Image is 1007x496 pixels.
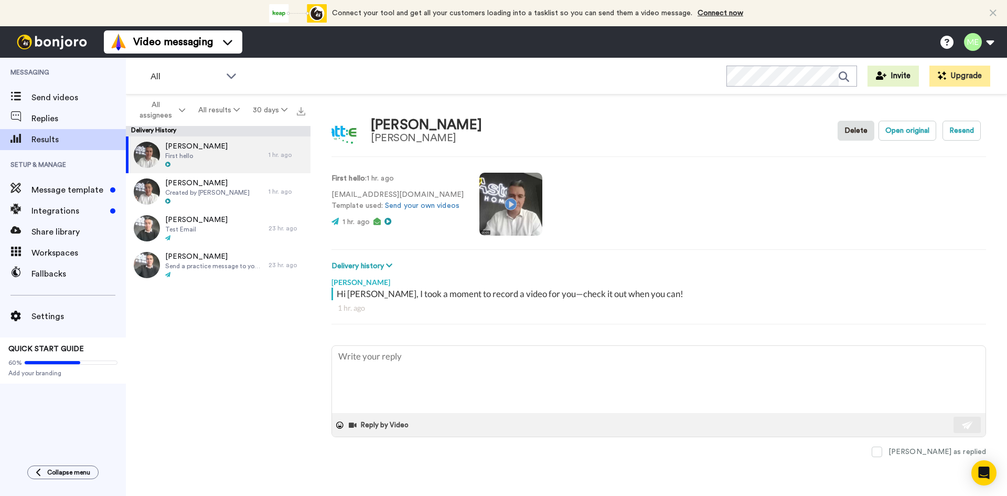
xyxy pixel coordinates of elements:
[134,215,160,241] img: c53a8c01-5ac9-4277-9b90-f50d7ead060a-thumb.jpg
[133,35,213,49] span: Video messaging
[134,100,177,121] span: All assignees
[371,118,482,133] div: [PERSON_NAME]
[128,96,192,125] button: All assignees
[31,205,106,217] span: Integrations
[151,70,221,83] span: All
[698,9,743,17] a: Connect now
[269,187,305,196] div: 1 hr. ago
[331,175,365,182] strong: First hello
[879,121,936,141] button: Open original
[31,310,126,323] span: Settings
[332,9,692,17] span: Connect your tool and get all your customers loading into a tasklist so you can send them a video...
[126,173,310,210] a: [PERSON_NAME]Created by [PERSON_NAME]1 hr. ago
[929,66,990,87] button: Upgrade
[331,117,360,145] img: Image of Matt
[134,142,160,168] img: 68522687-1267-4e73-b78b-2c473bbf911e-thumb.jpg
[269,151,305,159] div: 1 hr. ago
[47,468,90,477] span: Collapse menu
[165,262,263,270] span: Send a practice message to yourself
[269,4,327,23] div: animation
[297,107,305,115] img: export.svg
[192,101,247,120] button: All results
[8,358,22,367] span: 60%
[888,447,986,457] div: [PERSON_NAME] as replied
[8,369,117,377] span: Add your branding
[269,224,305,233] div: 23 hr. ago
[31,184,106,196] span: Message template
[331,260,395,272] button: Delivery history
[342,218,370,226] span: 1 hr. ago
[134,178,160,205] img: 42108498-f90e-42dd-b7bc-1f89b418f92a-thumb.jpg
[126,126,310,136] div: Delivery History
[838,121,874,141] button: Delete
[165,251,263,262] span: [PERSON_NAME]
[27,466,99,479] button: Collapse menu
[371,132,482,144] div: [PERSON_NAME]
[31,247,126,259] span: Workspaces
[348,417,412,433] button: Reply by Video
[165,215,228,225] span: [PERSON_NAME]
[269,261,305,269] div: 23 hr. ago
[126,247,310,283] a: [PERSON_NAME]Send a practice message to yourself23 hr. ago
[134,252,160,278] img: b9a08bed-e17a-4260-8d7b-264109b9461e-thumb.jpg
[31,268,126,280] span: Fallbacks
[31,226,126,238] span: Share library
[165,141,228,152] span: [PERSON_NAME]
[338,303,980,313] div: 1 hr. ago
[31,112,126,125] span: Replies
[8,345,84,353] span: QUICK START GUIDE
[165,225,228,234] span: Test Email
[31,91,126,104] span: Send videos
[126,210,310,247] a: [PERSON_NAME]Test Email23 hr. ago
[165,178,250,188] span: [PERSON_NAME]
[942,121,981,141] button: Resend
[385,202,459,209] a: Send your own videos
[13,35,91,49] img: bj-logo-header-white.svg
[331,272,986,288] div: [PERSON_NAME]
[962,421,973,429] img: send-white.svg
[331,173,464,184] p: : 1 hr. ago
[331,189,464,212] p: [EMAIL_ADDRESS][DOMAIN_NAME] Template used:
[294,102,308,118] button: Export all results that match these filters now.
[246,101,294,120] button: 30 days
[110,34,127,50] img: vm-color.svg
[165,188,250,197] span: Created by [PERSON_NAME]
[867,66,919,87] button: Invite
[31,133,126,146] span: Results
[126,136,310,173] a: [PERSON_NAME]First hello1 hr. ago
[337,288,983,300] div: Hi [PERSON_NAME], I took a moment to record a video for you—check it out when you can!
[971,460,997,486] div: Open Intercom Messenger
[165,152,228,160] span: First hello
